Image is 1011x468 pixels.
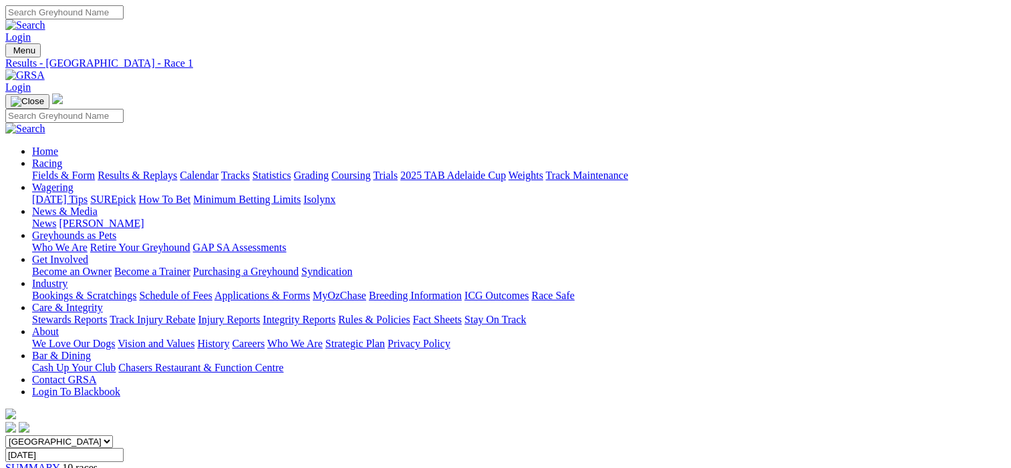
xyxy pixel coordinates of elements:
[180,170,219,181] a: Calendar
[400,170,506,181] a: 2025 TAB Adelaide Cup
[197,338,229,349] a: History
[90,194,136,205] a: SUREpick
[32,230,116,241] a: Greyhounds as Pets
[413,314,462,325] a: Fact Sheets
[5,5,124,19] input: Search
[32,242,1006,254] div: Greyhounds as Pets
[32,350,91,361] a: Bar & Dining
[509,170,543,181] a: Weights
[11,96,44,107] img: Close
[232,338,265,349] a: Careers
[59,218,144,229] a: [PERSON_NAME]
[373,170,398,181] a: Trials
[214,290,310,301] a: Applications & Forms
[5,109,124,123] input: Search
[5,69,45,81] img: GRSA
[313,290,366,301] a: MyOzChase
[32,374,96,385] a: Contact GRSA
[32,218,56,229] a: News
[32,290,1006,302] div: Industry
[118,338,194,349] a: Vision and Values
[32,314,1006,326] div: Care & Integrity
[5,81,31,93] a: Login
[294,170,329,181] a: Grading
[193,266,299,277] a: Purchasing a Greyhound
[32,362,116,373] a: Cash Up Your Club
[32,338,1006,350] div: About
[32,170,95,181] a: Fields & Form
[32,206,98,217] a: News & Media
[32,146,58,157] a: Home
[32,386,120,397] a: Login To Blackbook
[546,170,628,181] a: Track Maintenance
[32,266,112,277] a: Become an Owner
[5,409,16,419] img: logo-grsa-white.png
[110,314,195,325] a: Track Injury Rebate
[267,338,323,349] a: Who We Are
[32,194,1006,206] div: Wagering
[52,93,63,104] img: logo-grsa-white.png
[5,43,41,57] button: Toggle navigation
[32,218,1006,230] div: News & Media
[464,314,526,325] a: Stay On Track
[325,338,385,349] a: Strategic Plan
[32,158,62,169] a: Racing
[139,290,212,301] a: Schedule of Fees
[32,194,88,205] a: [DATE] Tips
[5,123,45,135] img: Search
[253,170,291,181] a: Statistics
[32,182,74,193] a: Wagering
[13,45,35,55] span: Menu
[5,94,49,109] button: Toggle navigation
[5,448,124,462] input: Select date
[32,170,1006,182] div: Racing
[90,242,190,253] a: Retire Your Greyhound
[301,266,352,277] a: Syndication
[32,242,88,253] a: Who We Are
[5,31,31,43] a: Login
[263,314,335,325] a: Integrity Reports
[98,170,177,181] a: Results & Replays
[32,266,1006,278] div: Get Involved
[32,362,1006,374] div: Bar & Dining
[198,314,260,325] a: Injury Reports
[221,170,250,181] a: Tracks
[338,314,410,325] a: Rules & Policies
[32,338,115,349] a: We Love Our Dogs
[114,266,190,277] a: Become a Trainer
[32,278,67,289] a: Industry
[32,290,136,301] a: Bookings & Scratchings
[388,338,450,349] a: Privacy Policy
[32,326,59,337] a: About
[118,362,283,373] a: Chasers Restaurant & Function Centre
[32,314,107,325] a: Stewards Reports
[139,194,191,205] a: How To Bet
[5,422,16,433] img: facebook.svg
[193,242,287,253] a: GAP SA Assessments
[303,194,335,205] a: Isolynx
[331,170,371,181] a: Coursing
[193,194,301,205] a: Minimum Betting Limits
[464,290,529,301] a: ICG Outcomes
[32,302,103,313] a: Care & Integrity
[5,19,45,31] img: Search
[5,57,1006,69] a: Results - [GEOGRAPHIC_DATA] - Race 1
[531,290,574,301] a: Race Safe
[32,254,88,265] a: Get Involved
[369,290,462,301] a: Breeding Information
[19,422,29,433] img: twitter.svg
